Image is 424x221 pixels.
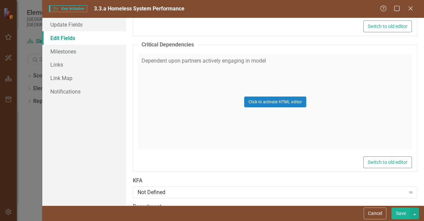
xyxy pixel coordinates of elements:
button: Click to activate HTML editor [244,97,306,107]
a: Milestones [42,45,126,58]
button: Save [391,208,410,219]
button: Switch to old editor [363,21,412,32]
label: KFA [133,177,417,185]
a: Update Fields [42,18,126,31]
a: Notifications [42,85,126,98]
a: Edit Fields [42,31,126,45]
a: Link Map [42,71,126,85]
span: Key Initiative [49,5,87,12]
span: 3.3.a Homeless System Performance [94,5,184,12]
button: Switch to old editor [363,156,412,168]
a: Links [42,58,126,71]
label: Department [133,203,417,211]
p: By analyzing shelter utilization, capacity needs, referral efficiency, housing placements, and de... [2,2,271,26]
div: Not Defined [138,189,405,196]
button: Cancel [364,208,386,219]
legend: Critical Dependencies [138,41,197,49]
